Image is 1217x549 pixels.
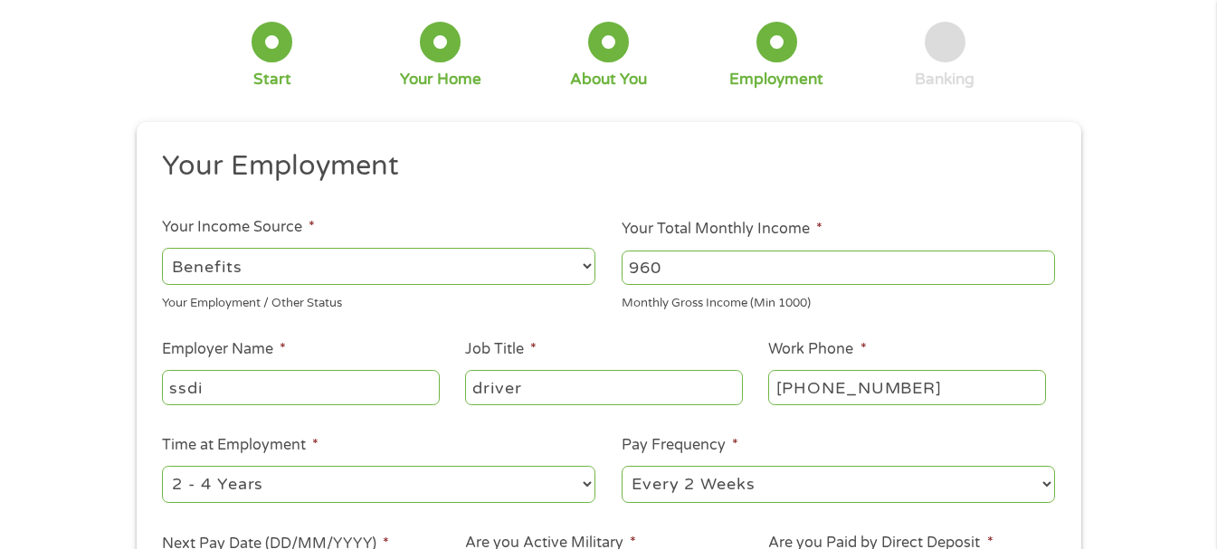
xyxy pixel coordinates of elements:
[162,370,439,404] input: Walmart
[768,370,1045,404] input: (231) 754-4010
[768,340,866,359] label: Work Phone
[465,340,537,359] label: Job Title
[622,289,1055,313] div: Monthly Gross Income (Min 1000)
[465,370,742,404] input: Cashier
[570,70,647,90] div: About You
[162,148,1041,185] h2: Your Employment
[622,251,1055,285] input: 1800
[622,220,822,239] label: Your Total Monthly Income
[162,340,286,359] label: Employer Name
[915,70,975,90] div: Banking
[729,70,823,90] div: Employment
[253,70,291,90] div: Start
[162,436,319,455] label: Time at Employment
[400,70,481,90] div: Your Home
[162,218,315,237] label: Your Income Source
[622,436,738,455] label: Pay Frequency
[162,289,595,313] div: Your Employment / Other Status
